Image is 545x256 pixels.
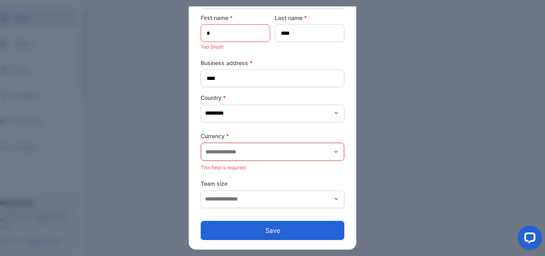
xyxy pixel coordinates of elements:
[201,59,344,67] label: Business address
[201,42,270,52] p: Too Short!
[201,132,344,140] label: Currency
[201,221,344,240] button: Save
[275,14,344,22] label: Last name
[201,93,344,102] label: Country
[201,163,344,173] p: This field is required
[201,14,270,22] label: First name
[201,179,344,188] label: Team size
[511,222,545,256] iframe: LiveChat chat widget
